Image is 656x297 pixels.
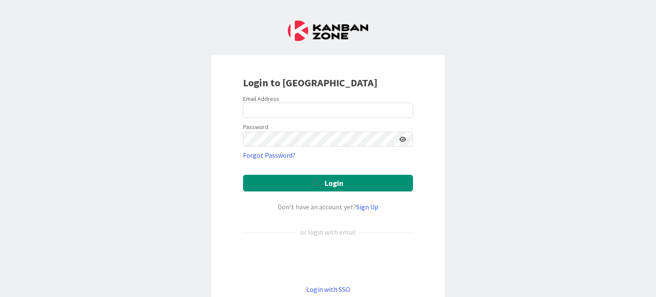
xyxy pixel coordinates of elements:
[356,203,378,211] a: Sign Up
[243,76,378,89] b: Login to [GEOGRAPHIC_DATA]
[243,95,279,103] label: Email Address
[243,175,413,191] button: Login
[243,123,268,132] label: Password
[306,285,350,294] a: Login with SSO
[239,251,417,270] iframe: Sign in with Google Button
[243,150,296,160] a: Forgot Password?
[288,21,368,41] img: Kanban Zone
[298,227,358,237] div: or login with email
[243,202,413,212] div: Don’t have an account yet?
